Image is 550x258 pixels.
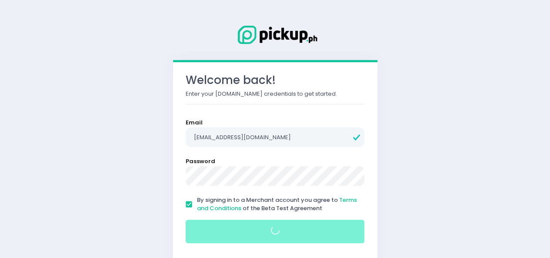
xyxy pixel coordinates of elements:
p: Enter your [DOMAIN_NAME] credentials to get started. [186,90,365,98]
span: By signing in to a Merchant account you agree to of the Beta Test Agreement [197,196,357,213]
label: Password [186,157,215,166]
img: Logo [232,24,319,46]
label: Email [186,118,203,127]
input: Email [186,127,365,147]
h3: Welcome back! [186,74,365,87]
a: Terms and Conditions [197,196,357,213]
